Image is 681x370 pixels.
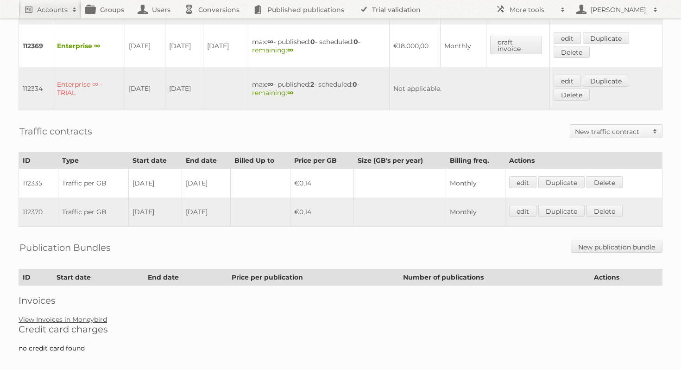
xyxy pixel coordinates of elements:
th: Billing freq. [446,153,505,169]
a: edit [554,75,581,87]
th: Billed Up to [231,153,290,169]
th: ID [19,269,53,286]
td: [DATE] [182,198,230,227]
h2: [PERSON_NAME] [588,5,649,14]
h2: Publication Bundles [19,241,111,255]
th: Actions [590,269,662,286]
th: Type [58,153,129,169]
td: [DATE] [182,169,230,198]
h2: More tools [510,5,556,14]
h2: Credit card charges [19,324,662,335]
td: [DATE] [129,169,182,198]
th: End date [144,269,228,286]
h2: Accounts [37,5,68,14]
td: Enterprise ∞ [53,25,125,67]
td: [DATE] [203,25,248,67]
td: [DATE] [165,25,203,67]
td: 112370 [19,198,58,227]
th: Start date [53,269,144,286]
td: [DATE] [125,67,165,110]
td: €0,14 [290,198,354,227]
a: View Invoices in Moneybird [19,315,107,324]
a: New traffic contract [570,125,662,138]
td: Traffic per GB [58,198,129,227]
span: remaining: [252,46,293,54]
strong: ∞ [267,80,273,89]
td: [DATE] [165,67,203,110]
a: Delete [586,176,623,188]
td: 112335 [19,169,58,198]
td: [DATE] [129,198,182,227]
a: Duplicate [538,176,585,188]
a: edit [509,205,536,217]
td: 112369 [19,25,53,67]
h2: Invoices [19,295,662,306]
h2: Traffic contracts [19,124,92,138]
a: Duplicate [583,32,629,44]
td: [DATE] [125,25,165,67]
th: End date [182,153,230,169]
td: Traffic per GB [58,169,129,198]
strong: 0 [353,80,357,89]
th: Actions [505,153,662,169]
td: €18.000,00 [389,25,441,67]
strong: ∞ [267,38,273,46]
a: draft invoice [490,36,542,54]
th: ID [19,153,58,169]
strong: ∞ [287,46,293,54]
th: Price per GB [290,153,354,169]
td: Monthly [446,198,505,227]
td: Monthly [441,25,486,67]
td: 112334 [19,67,53,110]
td: Enterprise ∞ - TRIAL [53,67,125,110]
span: remaining: [252,89,293,97]
a: Delete [554,89,590,101]
td: max: - published: - scheduled: - [248,25,390,67]
strong: 0 [353,38,358,46]
th: Price per publication [228,269,399,286]
a: Duplicate [538,205,585,217]
h2: New traffic contract [575,127,648,136]
span: Toggle [648,125,662,138]
a: Duplicate [583,75,629,87]
a: Delete [586,205,623,217]
strong: ∞ [287,89,293,97]
a: Delete [554,46,590,58]
a: edit [509,176,536,188]
th: Size (GB's per year) [354,153,446,169]
th: Number of publications [399,269,590,286]
strong: 2 [310,80,314,89]
td: Monthly [446,169,505,198]
a: edit [554,32,581,44]
td: max: - published: - scheduled: - [248,67,390,110]
th: Start date [129,153,182,169]
a: New publication bundle [571,241,662,253]
td: Not applicable. [389,67,549,110]
td: €0,14 [290,169,354,198]
strong: 0 [310,38,315,46]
